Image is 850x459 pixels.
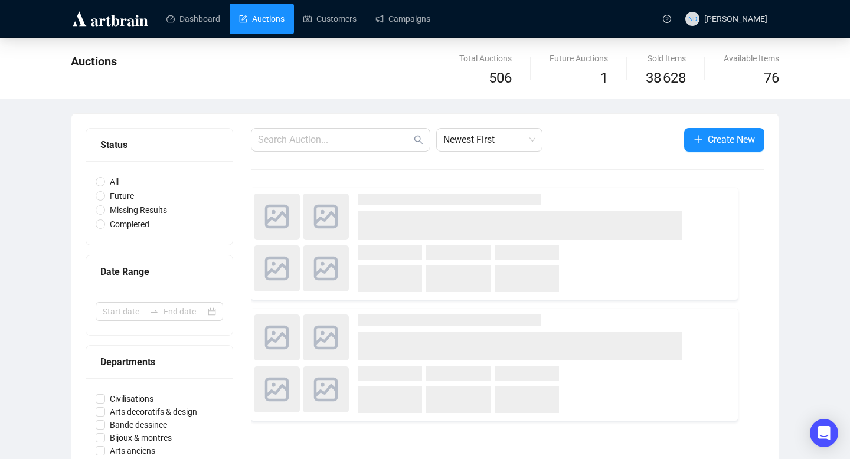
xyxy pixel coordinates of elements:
span: 38 628 [646,67,686,90]
a: Campaigns [375,4,430,34]
span: Bande dessinee [105,418,172,431]
img: photo.svg [303,314,349,360]
span: Civilisations [105,392,158,405]
a: Dashboard [166,4,220,34]
div: Future Auctions [550,52,608,65]
img: logo [71,9,150,28]
input: Search Auction... [258,133,411,147]
span: Create New [708,132,755,147]
span: Arts decoratifs & design [105,405,202,418]
span: plus [694,135,703,144]
input: Start date [103,305,145,318]
a: Customers [303,4,357,34]
span: Missing Results [105,204,172,217]
div: Status [100,137,218,152]
span: to [149,307,159,316]
span: All [105,175,123,188]
img: photo.svg [303,194,349,240]
img: photo.svg [303,245,349,291]
span: search [414,135,423,145]
img: photo.svg [254,314,300,360]
a: Auctions [239,4,285,34]
span: 1 [600,70,608,86]
button: Create New [684,128,764,152]
div: Total Auctions [459,52,512,65]
span: Auctions [71,54,117,68]
span: question-circle [663,15,671,23]
span: [PERSON_NAME] [704,14,767,24]
div: Open Intercom Messenger [810,419,838,447]
div: Departments [100,355,218,369]
img: photo.svg [254,194,300,240]
span: 76 [764,70,779,86]
span: Completed [105,218,154,231]
span: Newest First [443,129,535,151]
div: Sold Items [646,52,686,65]
img: photo.svg [254,366,300,412]
div: Date Range [100,264,218,279]
span: Future [105,189,139,202]
span: ND [688,14,697,24]
span: Bijoux & montres [105,431,176,444]
img: photo.svg [303,366,349,412]
img: photo.svg [254,245,300,291]
div: Available Items [724,52,779,65]
input: End date [164,305,205,318]
span: Arts anciens [105,444,160,457]
span: 506 [489,70,512,86]
span: swap-right [149,307,159,316]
